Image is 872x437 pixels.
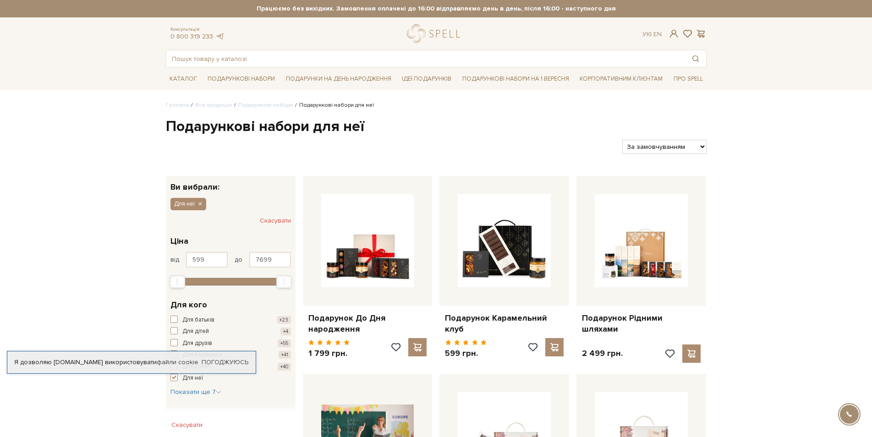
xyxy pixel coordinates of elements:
[170,388,221,396] span: Показати ще 7
[170,275,185,288] div: Min
[445,348,487,359] p: 599 грн.
[278,339,291,347] span: +55
[170,374,291,383] button: Для неї
[174,200,195,208] span: Для неї
[277,316,291,324] span: +23
[276,275,292,288] div: Max
[170,198,206,210] button: Для неї
[398,72,455,86] a: Ідеї подарунків
[166,176,296,191] div: Ви вибрали:
[157,358,198,366] a: файли cookie
[170,256,179,264] span: від
[166,102,189,109] a: Головна
[293,101,374,109] li: Подарункові набори для неї
[280,328,291,335] span: +4
[238,102,293,109] a: Подарункові набори
[166,418,208,432] button: Скасувати
[195,102,232,109] a: Вся продукція
[166,50,685,67] input: Пошук товару у каталозі
[166,72,201,86] a: Каталог
[642,30,662,38] div: Ук
[249,252,291,268] input: Ціна
[170,388,221,397] button: Показати ще 7
[582,313,701,334] a: Подарунок Рідними шляхами
[7,358,256,366] div: Я дозволяю [DOMAIN_NAME] використовувати
[202,358,248,366] a: Погоджуюсь
[407,24,464,43] a: logo
[278,363,291,371] span: +40
[260,213,291,228] button: Скасувати
[170,299,207,311] span: Для кого
[166,5,707,13] strong: Працюємо без вихідних. Замовлення оплачені до 16:00 відправляємо день в день, після 16:00 - насту...
[182,316,214,325] span: Для батьків
[582,348,623,359] p: 2 499 грн.
[170,327,291,336] button: Для дітей +4
[204,72,279,86] a: Подарункові набори
[279,351,291,359] span: +41
[166,117,707,137] h1: Подарункові набори для неї
[650,30,652,38] span: |
[282,72,395,86] a: Подарунки на День народження
[308,348,350,359] p: 1 799 грн.
[182,339,212,348] span: Для друзів
[685,50,706,67] button: Пошук товару у каталозі
[215,33,225,40] a: telegram
[186,252,228,268] input: Ціна
[170,235,188,247] span: Ціна
[235,256,242,264] span: до
[308,313,427,334] a: Подарунок До Дня народження
[459,71,573,87] a: Подарункові набори на 1 Вересня
[576,71,666,87] a: Корпоративним клієнтам
[170,316,291,325] button: Для батьків +23
[445,313,564,334] a: Подарунок Карамельний клуб
[170,410,268,423] span: До якого свята / Привід
[182,327,209,336] span: Для дітей
[170,27,225,33] span: Консультація:
[670,72,707,86] a: Про Spell
[170,33,213,40] a: 0 800 319 233
[182,374,203,383] span: Для неї
[653,30,662,38] a: En
[170,339,291,348] button: Для друзів +55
